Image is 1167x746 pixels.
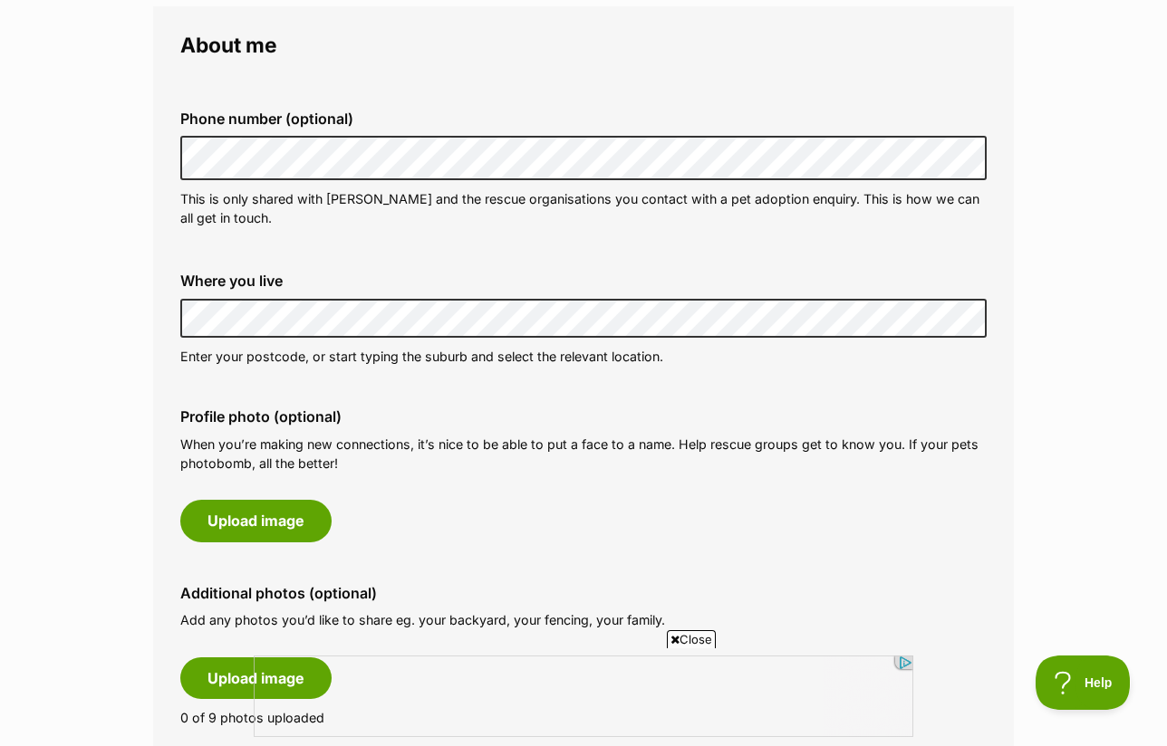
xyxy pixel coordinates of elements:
[1036,655,1131,710] iframe: Help Scout Beacon - Open
[254,655,913,737] iframe: Advertisement
[180,189,987,228] p: This is only shared with [PERSON_NAME] and the rescue organisations you contact with a pet adopti...
[180,408,987,425] label: Profile photo (optional)
[180,273,987,289] label: Where you live
[180,33,987,57] legend: About me
[667,630,716,648] span: Close
[180,435,987,473] p: When you’re making new connections, it’s nice to be able to put a face to a name. Help rescue gro...
[180,500,332,541] button: Upload image
[180,585,987,601] label: Additional photos (optional)
[180,110,987,127] label: Phone number (optional)
[180,657,332,699] button: Upload image
[180,347,987,366] p: Enter your postcode, or start typing the suburb and select the relevant location.
[180,610,987,629] p: Add any photos you’d like to share eg. your backyard, your fencing, your family.
[180,708,987,727] p: 0 of 9 photos uploaded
